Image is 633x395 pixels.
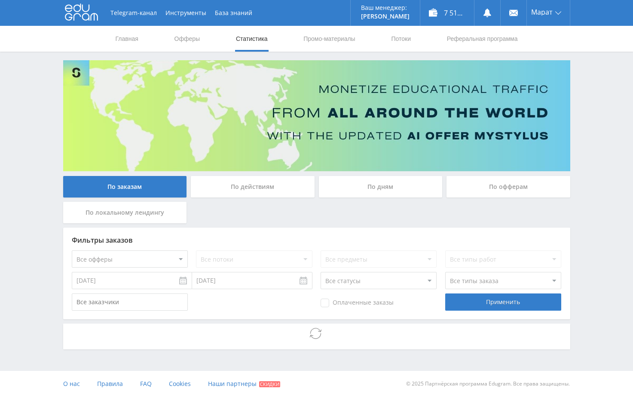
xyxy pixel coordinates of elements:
[115,26,139,52] a: Главная
[446,176,570,197] div: По офферам
[63,380,80,388] span: О нас
[140,380,152,388] span: FAQ
[321,299,394,307] span: Оплаченные заказы
[72,293,188,311] input: Все заказчики
[319,176,443,197] div: По дням
[531,9,553,15] span: Марат
[191,176,315,197] div: По действиям
[303,26,356,52] a: Промо-материалы
[446,26,519,52] a: Реферальная программа
[259,381,280,387] span: Скидки
[63,176,187,197] div: По заказам
[361,13,410,20] p: [PERSON_NAME]
[208,380,257,388] span: Наши партнеры
[174,26,201,52] a: Офферы
[63,60,570,171] img: Banner
[361,4,410,11] p: Ваш менеджер:
[97,380,123,388] span: Правила
[63,202,187,223] div: По локальному лендингу
[390,26,412,52] a: Потоки
[72,236,562,244] div: Фильтры заказов
[445,293,561,311] div: Применить
[169,380,191,388] span: Cookies
[235,26,269,52] a: Статистика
